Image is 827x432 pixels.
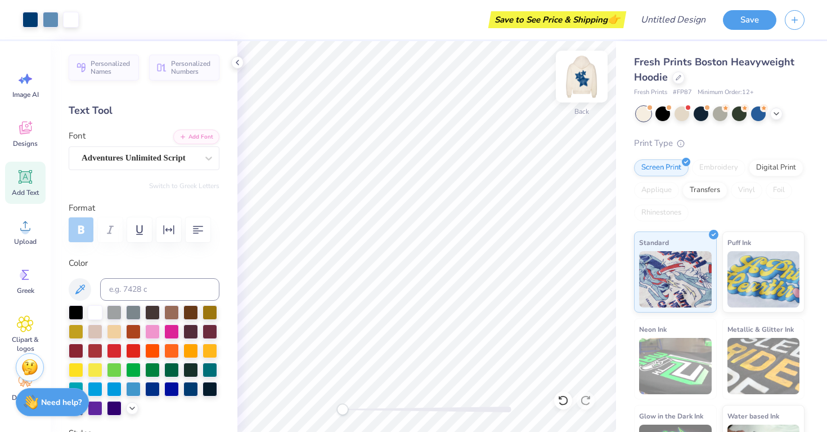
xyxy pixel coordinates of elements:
[692,159,745,176] div: Embroidery
[13,139,38,148] span: Designs
[69,202,219,215] label: Format
[69,55,139,81] button: Personalized Names
[337,404,348,415] div: Accessibility label
[634,55,794,84] span: Fresh Prints Boston Heavyweight Hoodie
[14,237,37,246] span: Upload
[149,181,219,190] button: Switch to Greek Letters
[12,90,39,99] span: Image AI
[639,338,712,394] img: Neon Ink
[634,182,679,199] div: Applique
[12,393,39,402] span: Decorate
[727,338,800,394] img: Metallic & Glitter Ink
[673,88,692,97] span: # FP87
[727,323,794,335] span: Metallic & Glitter Ink
[727,410,779,422] span: Water based Ink
[574,106,589,117] div: Back
[682,182,727,199] div: Transfers
[17,286,34,295] span: Greek
[491,11,623,28] div: Save to See Price & Shipping
[639,410,703,422] span: Glow in the Dark Ink
[41,397,82,408] strong: Need help?
[69,257,219,270] label: Color
[173,130,219,144] button: Add Font
[766,182,792,199] div: Foil
[12,188,39,197] span: Add Text
[727,237,751,248] span: Puff Ink
[149,55,219,81] button: Personalized Numbers
[634,137,804,150] div: Print Type
[698,88,754,97] span: Minimum Order: 12 +
[639,237,669,248] span: Standard
[608,12,620,26] span: 👉
[634,88,667,97] span: Fresh Prints
[7,335,44,353] span: Clipart & logos
[634,159,689,176] div: Screen Print
[634,204,689,221] div: Rhinestones
[171,60,213,75] span: Personalized Numbers
[723,10,776,30] button: Save
[69,130,86,142] label: Font
[91,60,132,75] span: Personalized Names
[632,8,714,31] input: Untitled Design
[639,323,667,335] span: Neon Ink
[559,54,604,99] img: Back
[727,251,800,308] img: Puff Ink
[639,251,712,308] img: Standard
[731,182,762,199] div: Vinyl
[749,159,803,176] div: Digital Print
[69,103,219,118] div: Text Tool
[100,278,219,301] input: e.g. 7428 c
